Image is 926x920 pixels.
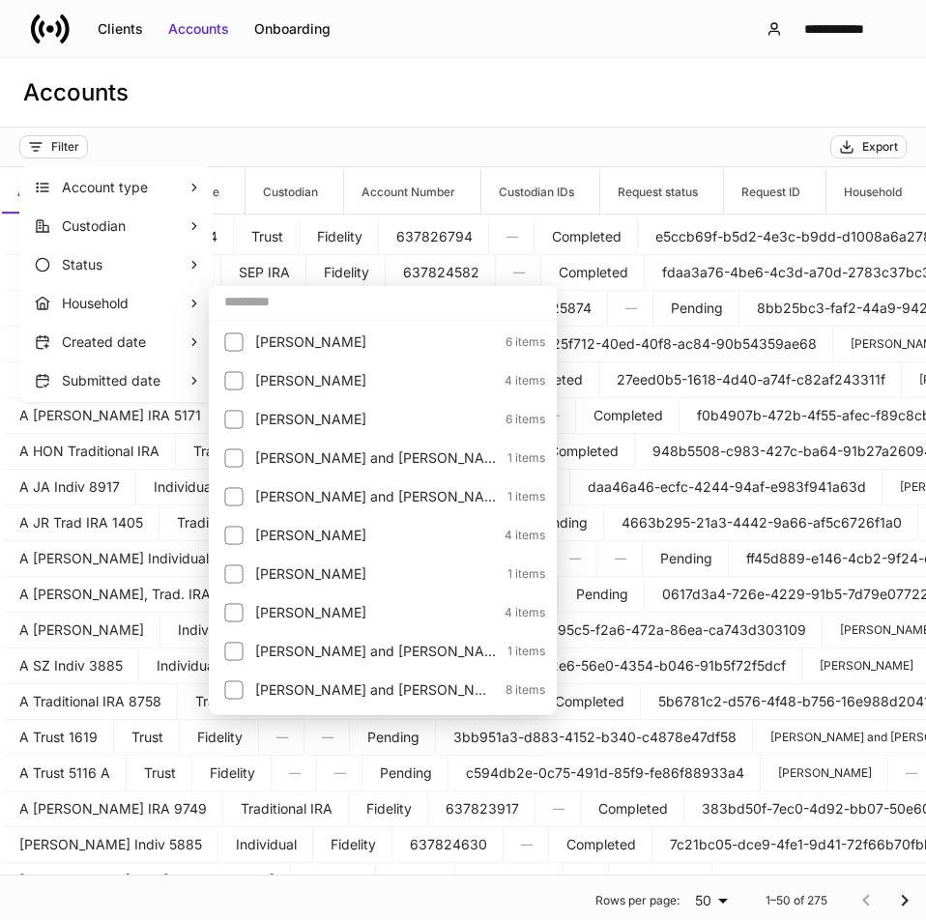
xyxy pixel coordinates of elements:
[255,526,493,545] p: Bauer, Sandra
[496,644,545,659] p: 1 items
[255,332,494,352] p: Alexander, Deanne
[255,680,494,700] p: Bodin, William and Karen
[496,566,545,582] p: 1 items
[62,332,188,352] p: Created date
[493,605,545,620] p: 4 items
[494,412,545,427] p: 6 items
[496,450,545,466] p: 1 items
[255,448,496,468] p: Baker, James and Deanne
[62,255,188,274] p: Status
[255,603,493,622] p: Bergandi, Patricia
[62,371,188,390] p: Submitted date
[496,489,545,504] p: 1 items
[62,294,188,313] p: Household
[255,642,496,661] p: Bodin, Chet and Amanda
[255,410,494,429] p: Armstrong, Jacob
[62,216,188,236] p: Custodian
[255,564,496,584] p: Behring, Patricia
[62,178,188,197] p: Account type
[494,682,545,698] p: 8 items
[255,487,496,506] p: Baker, James and Joan
[493,373,545,388] p: 4 items
[494,334,545,350] p: 6 items
[493,528,545,543] p: 4 items
[255,371,493,390] p: Anderson, Janet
